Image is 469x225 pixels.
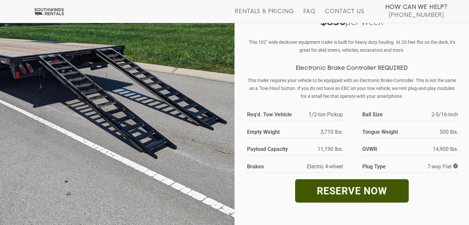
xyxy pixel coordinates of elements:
[325,8,364,23] a: Contact Us
[309,111,343,118] span: 1/2-ton Pickup
[362,127,407,136] strong: Tongue Weight
[320,15,346,28] strong: $850
[247,162,292,171] strong: Brakes
[246,38,457,54] p: This 102" wide deckover equipment trailer is built for heavy duty hauling. At 20 feet flat on the...
[307,163,343,170] span: Electric 4-wheel
[362,110,417,119] strong: Ball Size
[247,110,301,119] strong: Req'd. Tow Vehicle
[320,129,343,135] span: 3,710 lbs.
[433,146,458,152] span: 14,900 lbs.
[389,12,444,18] span: [PHONE_NUMBER]
[247,145,292,154] strong: Payload Capacity
[246,76,457,100] p: This trailer requires your vehicle to be equipped with an Electronic Brake Controller. This is no...
[33,8,65,16] img: Southwinds Rentals Logo
[247,127,292,136] strong: Empty Weight
[362,162,407,171] strong: Plug Type
[295,179,409,203] a: RESERVE NOW
[385,3,448,18] a: How Can We Help? [PHONE_NUMBER]
[431,111,458,118] span: 2-5/16-inch
[235,8,294,23] a: Rentals & Pricing
[303,8,316,23] a: FAQ
[440,129,458,135] span: 500 lbs.
[428,163,458,170] span: 7-way Flat
[385,4,448,11] strong: How Can We Help?
[317,146,343,152] span: 11,190 lbs.
[246,65,457,72] h3: Electronic Brake Controller REQUIRED
[362,145,407,154] strong: GVWR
